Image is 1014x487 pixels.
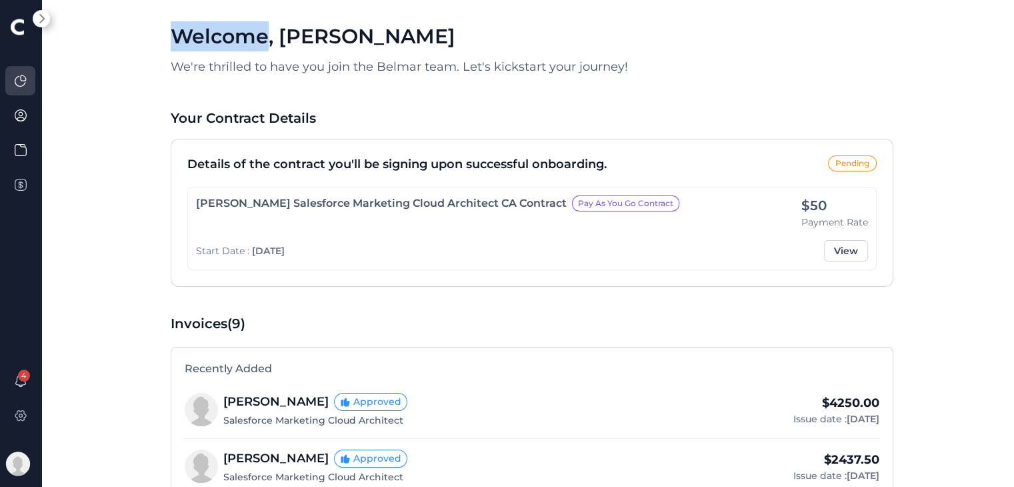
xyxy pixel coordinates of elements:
[824,240,868,262] button: View
[822,394,879,412] div: $4250.00
[801,215,868,229] div: Payment Rate
[793,469,879,483] div: Issue date :
[18,370,30,382] span: 4
[334,450,407,468] span: Approved
[252,245,285,257] span: [DATE]
[171,21,893,51] div: Welcome , [PERSON_NAME]
[5,452,31,478] img: Avatar
[334,393,407,411] span: Approved
[196,195,567,229] div: [PERSON_NAME] Salesforce Marketing Cloud Architect CA Contract
[171,108,893,128] div: Your Contract Details
[187,155,607,173] div: Details of the contract you'll be signing upon successful onboarding.
[171,58,893,76] p: We're thrilled to have you join the Belmar team. Let's kickstart your journey!
[223,470,407,484] div: Salesforce Marketing Cloud Architect
[793,412,879,426] div: Issue date :
[223,393,329,411] div: [PERSON_NAME]
[223,450,329,468] div: [PERSON_NAME]
[572,195,679,211] div: Pay As You Go Contract
[847,413,879,425] span: [DATE]
[185,361,879,377] div: Recently Added
[196,244,285,258] div: Start Date :
[847,470,879,482] span: [DATE]
[171,314,893,334] div: Invoices (9)
[801,195,868,215] div: $50
[824,451,879,469] div: $2437.50
[828,155,877,171] div: Pending
[223,414,407,428] div: Salesforce Marketing Cloud Architect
